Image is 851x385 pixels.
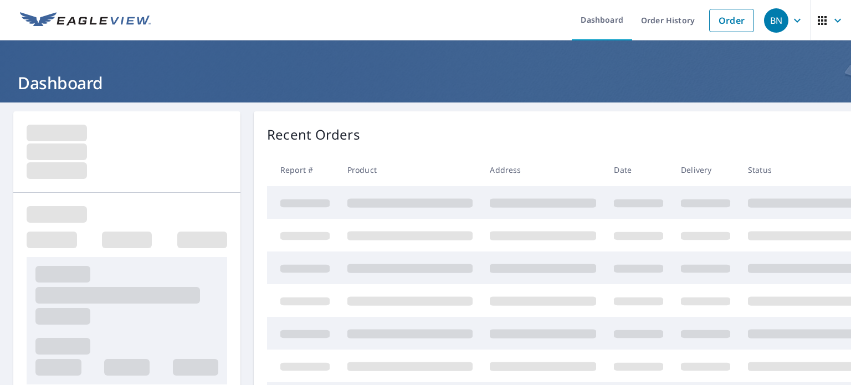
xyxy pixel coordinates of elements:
[481,153,605,186] th: Address
[764,8,788,33] div: BN
[605,153,672,186] th: Date
[339,153,481,186] th: Product
[13,71,838,94] h1: Dashboard
[267,125,360,145] p: Recent Orders
[672,153,739,186] th: Delivery
[709,9,754,32] a: Order
[20,12,151,29] img: EV Logo
[267,153,339,186] th: Report #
